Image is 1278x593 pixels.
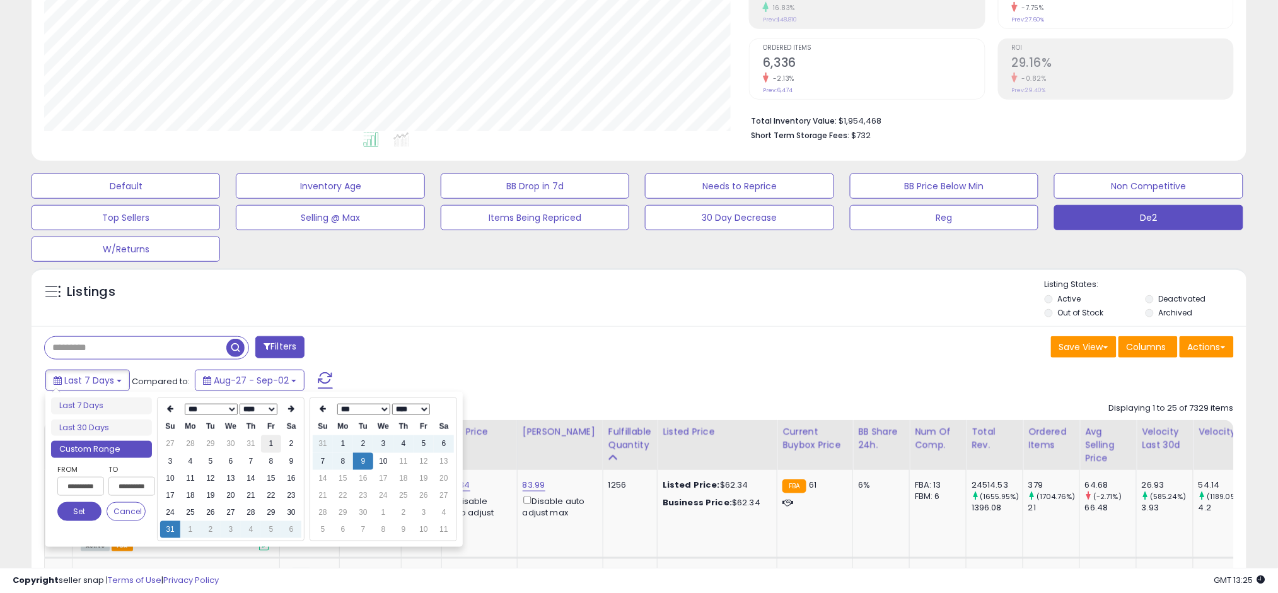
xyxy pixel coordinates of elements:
[160,418,180,435] th: Su
[333,504,353,521] td: 29
[32,237,220,262] button: W/Returns
[1028,479,1079,491] div: 379
[333,470,353,487] td: 15
[1127,341,1166,353] span: Columns
[180,487,200,504] td: 18
[200,487,221,504] td: 19
[915,425,961,452] div: Num of Comp.
[1085,425,1131,465] div: Avg Selling Price
[1093,491,1122,502] small: (-2.71%)
[236,173,424,199] button: Inventory Age
[180,418,200,435] th: Mo
[221,487,241,504] td: 20
[763,86,793,94] small: Prev: 6,474
[32,173,220,199] button: Default
[132,375,190,387] span: Compared to:
[261,418,281,435] th: Fr
[261,453,281,470] td: 8
[57,502,102,521] button: Set
[663,497,767,508] div: $62.34
[414,453,434,470] td: 12
[261,470,281,487] td: 15
[200,504,221,521] td: 26
[281,470,301,487] td: 16
[763,56,984,73] h2: 6,336
[414,487,434,504] td: 26
[1199,425,1245,438] div: Velocity
[972,502,1023,514] div: 1396.08
[1012,16,1045,23] small: Prev: 27.60%
[393,521,414,538] td: 9
[214,374,289,387] span: Aug-27 - Sep-02
[441,173,629,199] button: BB Drop in 7d
[236,205,424,230] button: Selling @ Max
[663,496,732,508] b: Business Price:
[663,425,772,438] div: Listed Price
[313,418,333,435] th: Su
[434,504,454,521] td: 4
[1118,336,1178,358] button: Columns
[915,491,956,502] div: FBM: 6
[373,504,393,521] td: 1
[434,453,454,470] td: 13
[333,453,353,470] td: 8
[1180,336,1234,358] button: Actions
[1058,307,1104,318] label: Out of Stock
[13,574,59,586] strong: Copyright
[373,435,393,452] td: 3
[850,173,1038,199] button: BB Price Below Min
[1028,425,1074,452] div: Ordered Items
[32,205,220,230] button: Top Sellers
[200,453,221,470] td: 5
[1214,574,1265,586] span: 2025-09-10 13:25 GMT
[1012,56,1233,73] h2: 29.16%
[393,418,414,435] th: Th
[281,487,301,504] td: 23
[782,425,847,452] div: Current Buybox Price
[393,504,414,521] td: 2
[313,453,333,470] td: 7
[1051,336,1117,358] button: Save View
[1109,402,1234,414] div: Displaying 1 to 25 of 7329 items
[1018,74,1047,83] small: -0.82%
[373,470,393,487] td: 17
[447,425,512,438] div: Min Price
[108,463,146,476] label: To
[160,504,180,521] td: 24
[313,470,333,487] td: 14
[281,435,301,452] td: 2
[447,494,508,531] div: Disable auto adjust min
[972,479,1023,491] div: 24514.53
[751,130,849,141] b: Short Term Storage Fees:
[1142,502,1193,514] div: 3.93
[221,504,241,521] td: 27
[751,112,1224,127] li: $1,954,468
[1058,293,1081,304] label: Active
[353,487,373,504] td: 23
[180,504,200,521] td: 25
[751,115,837,126] b: Total Inventory Value:
[281,504,301,521] td: 30
[353,453,373,470] td: 9
[333,435,353,452] td: 1
[221,418,241,435] th: We
[1142,479,1193,491] div: 26.93
[972,425,1018,452] div: Total Rev.
[414,418,434,435] th: Fr
[850,205,1038,230] button: Reg
[434,521,454,538] td: 11
[160,470,180,487] td: 10
[769,3,795,13] small: 16.83%
[858,479,900,491] div: 6%
[414,521,434,538] td: 10
[523,494,593,519] div: Disable auto adjust max
[645,173,834,199] button: Needs to Reprice
[373,487,393,504] td: 24
[851,129,871,141] span: $732
[858,425,904,452] div: BB Share 24h.
[221,435,241,452] td: 30
[1207,491,1245,502] small: (1189.05%)
[241,504,261,521] td: 28
[373,453,393,470] td: 10
[1158,293,1205,304] label: Deactivated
